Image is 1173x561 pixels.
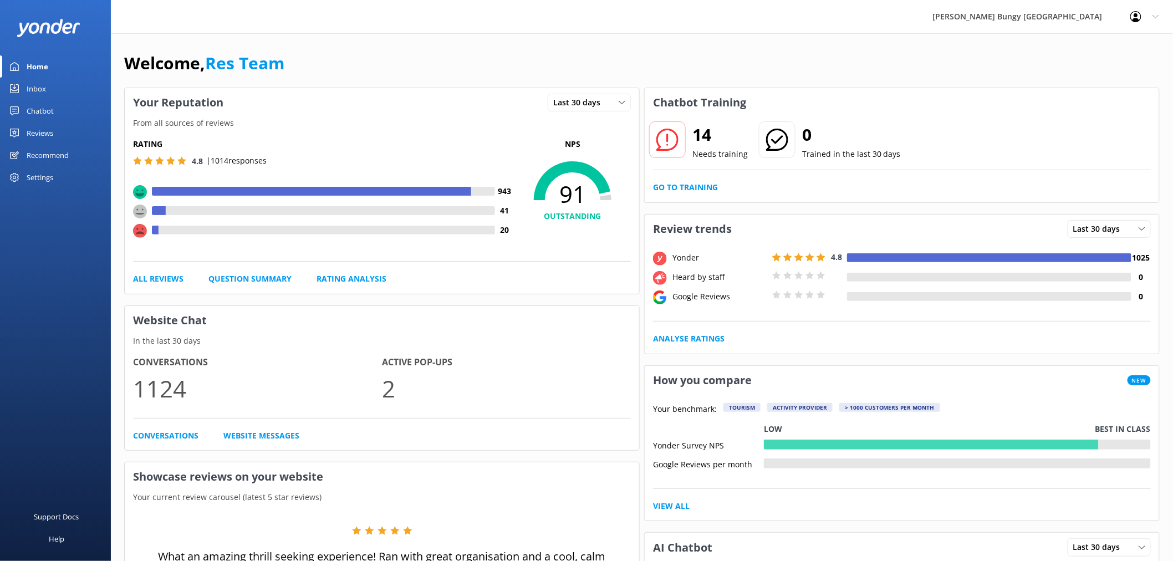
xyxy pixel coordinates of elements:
[831,252,842,262] span: 4.8
[553,96,607,109] span: Last 30 days
[205,52,284,74] a: Res Team
[17,19,80,37] img: yonder-white-logo.png
[495,205,514,217] h4: 41
[27,144,69,166] div: Recommend
[514,210,631,222] h4: OUTSTANDING
[1095,423,1151,435] p: Best in class
[1073,223,1127,235] span: Last 30 days
[208,273,292,285] a: Question Summary
[514,138,631,150] p: NPS
[802,148,901,160] p: Trained in the last 30 days
[1073,541,1127,553] span: Last 30 days
[223,430,299,442] a: Website Messages
[653,500,690,512] a: View All
[653,181,718,193] a: Go to Training
[27,166,53,188] div: Settings
[133,355,382,370] h4: Conversations
[27,78,46,100] div: Inbox
[133,138,514,150] h5: Rating
[670,290,769,303] div: Google Reviews
[495,185,514,197] h4: 943
[692,148,748,160] p: Needs training
[133,273,183,285] a: All Reviews
[839,403,940,412] div: > 1000 customers per month
[514,180,631,208] span: 91
[125,88,232,117] h3: Your Reputation
[767,403,833,412] div: Activity Provider
[1131,290,1151,303] h4: 0
[382,355,631,370] h4: Active Pop-ups
[49,528,64,550] div: Help
[653,440,764,450] div: Yonder Survey NPS
[125,335,639,347] p: In the last 30 days
[133,370,382,407] p: 1124
[653,403,717,416] p: Your benchmark:
[764,423,782,435] p: Low
[382,370,631,407] p: 2
[125,306,639,335] h3: Website Chat
[34,506,79,528] div: Support Docs
[27,100,54,122] div: Chatbot
[692,121,748,148] h2: 14
[124,50,284,76] h1: Welcome,
[317,273,386,285] a: Rating Analysis
[645,366,760,395] h3: How you compare
[670,271,769,283] div: Heard by staff
[125,491,639,503] p: Your current review carousel (latest 5 star reviews)
[495,224,514,236] h4: 20
[1131,271,1151,283] h4: 0
[645,88,754,117] h3: Chatbot Training
[653,458,764,468] div: Google Reviews per month
[27,122,53,144] div: Reviews
[1131,252,1151,264] h4: 1025
[653,333,725,345] a: Analyse Ratings
[125,117,639,129] p: From all sources of reviews
[670,252,769,264] div: Yonder
[27,55,48,78] div: Home
[206,155,267,167] p: | 1014 responses
[802,121,901,148] h2: 0
[125,462,639,491] h3: Showcase reviews on your website
[133,430,198,442] a: Conversations
[1128,375,1151,385] span: New
[723,403,761,412] div: Tourism
[645,215,740,243] h3: Review trends
[192,156,203,166] span: 4.8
